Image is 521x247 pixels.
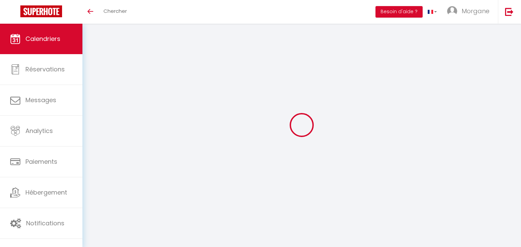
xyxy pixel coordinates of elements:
[25,65,65,73] span: Réservations
[20,5,62,17] img: Super Booking
[25,157,57,166] span: Paiements
[103,7,127,15] span: Chercher
[25,127,53,135] span: Analytics
[505,7,514,16] img: logout
[26,219,64,227] span: Notifications
[462,7,489,15] span: Morgane
[25,188,67,197] span: Hébergement
[375,6,423,18] button: Besoin d'aide ?
[25,35,60,43] span: Calendriers
[447,6,457,16] img: ...
[25,96,56,104] span: Messages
